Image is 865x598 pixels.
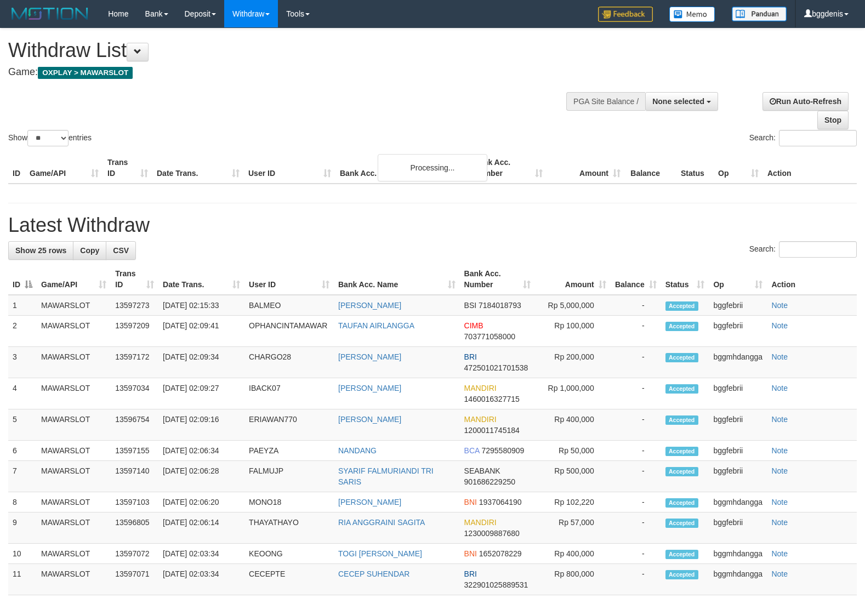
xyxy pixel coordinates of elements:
span: MANDIRI [464,384,497,392]
td: bggfebrii [709,461,767,492]
label: Search: [749,241,857,258]
th: Action [763,152,857,184]
td: bggmhdangga [709,347,767,378]
th: Date Trans. [152,152,244,184]
td: 13597273 [111,295,158,316]
a: Note [771,518,788,527]
span: None selected [652,97,704,106]
a: Show 25 rows [8,241,73,260]
th: Status: activate to sort column ascending [661,264,709,295]
span: Accepted [665,384,698,394]
div: PGA Site Balance / [566,92,645,111]
td: - [611,461,661,492]
td: [DATE] 02:06:14 [158,512,244,544]
td: bggfebrii [709,316,767,347]
a: SYARIF FALMURIANDI TRI SARIS [338,466,434,486]
th: Status [676,152,714,184]
input: Search: [779,241,857,258]
td: - [611,316,661,347]
span: Accepted [665,301,698,311]
a: Note [771,352,788,361]
span: OXPLAY > MAWARSLOT [38,67,133,79]
th: Date Trans.: activate to sort column ascending [158,264,244,295]
div: Processing... [378,154,487,181]
td: - [611,441,661,461]
td: Rp 57,000 [535,512,610,544]
th: Bank Acc. Number: activate to sort column ascending [460,264,536,295]
span: Copy 1230009887680 to clipboard [464,529,520,538]
a: Note [771,415,788,424]
td: - [611,409,661,441]
td: 13597072 [111,544,158,564]
input: Search: [779,130,857,146]
td: Rp 400,000 [535,409,610,441]
span: Accepted [665,519,698,528]
td: - [611,512,661,544]
span: Copy 472501021701538 to clipboard [464,363,528,372]
button: None selected [645,92,718,111]
a: Note [771,301,788,310]
a: RIA ANGGRAINI SAGITA [338,518,425,527]
span: Copy 7295580909 to clipboard [481,446,524,455]
td: - [611,378,661,409]
span: Copy 901686229250 to clipboard [464,477,515,486]
a: Note [771,498,788,506]
td: CHARGO28 [244,347,334,378]
td: - [611,492,661,512]
span: MANDIRI [464,415,497,424]
a: [PERSON_NAME] [338,301,401,310]
label: Search: [749,130,857,146]
td: 5 [8,409,37,441]
th: User ID: activate to sort column ascending [244,264,334,295]
th: Trans ID: activate to sort column ascending [111,264,158,295]
td: - [611,544,661,564]
td: 9 [8,512,37,544]
td: [DATE] 02:15:33 [158,295,244,316]
td: Rp 102,220 [535,492,610,512]
th: Balance [625,152,676,184]
td: [DATE] 02:06:20 [158,492,244,512]
td: 11 [8,564,37,595]
th: Game/API [25,152,103,184]
img: Feedback.jpg [598,7,653,22]
a: CECEP SUHENDAR [338,569,409,578]
td: - [611,295,661,316]
th: ID [8,152,25,184]
span: Show 25 rows [15,246,66,255]
a: Note [771,466,788,475]
td: 13597209 [111,316,158,347]
td: Rp 50,000 [535,441,610,461]
span: Accepted [665,415,698,425]
td: 6 [8,441,37,461]
td: 13596805 [111,512,158,544]
td: MAWARSLOT [37,316,111,347]
td: 10 [8,544,37,564]
span: Copy 1652078229 to clipboard [479,549,522,558]
td: [DATE] 02:09:16 [158,409,244,441]
span: CSV [113,246,129,255]
td: MAWARSLOT [37,347,111,378]
a: [PERSON_NAME] [338,352,401,361]
th: Op [714,152,763,184]
td: Rp 400,000 [535,544,610,564]
td: MAWARSLOT [37,441,111,461]
span: BRI [464,352,477,361]
td: 7 [8,461,37,492]
td: OPHANCINTAMAWAR [244,316,334,347]
span: BSI [464,301,477,310]
td: bggfebrii [709,409,767,441]
td: bggmhdangga [709,492,767,512]
img: panduan.png [732,7,787,21]
a: NANDANG [338,446,377,455]
label: Show entries [8,130,92,146]
td: MAWARSLOT [37,544,111,564]
td: Rp 1,000,000 [535,378,610,409]
span: Copy 7184018793 to clipboard [479,301,521,310]
td: Rp 100,000 [535,316,610,347]
td: MAWARSLOT [37,409,111,441]
th: ID: activate to sort column descending [8,264,37,295]
td: MAWARSLOT [37,295,111,316]
td: PAEYZA [244,441,334,461]
td: [DATE] 02:03:34 [158,544,244,564]
th: Bank Acc. Name: activate to sort column ascending [334,264,460,295]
